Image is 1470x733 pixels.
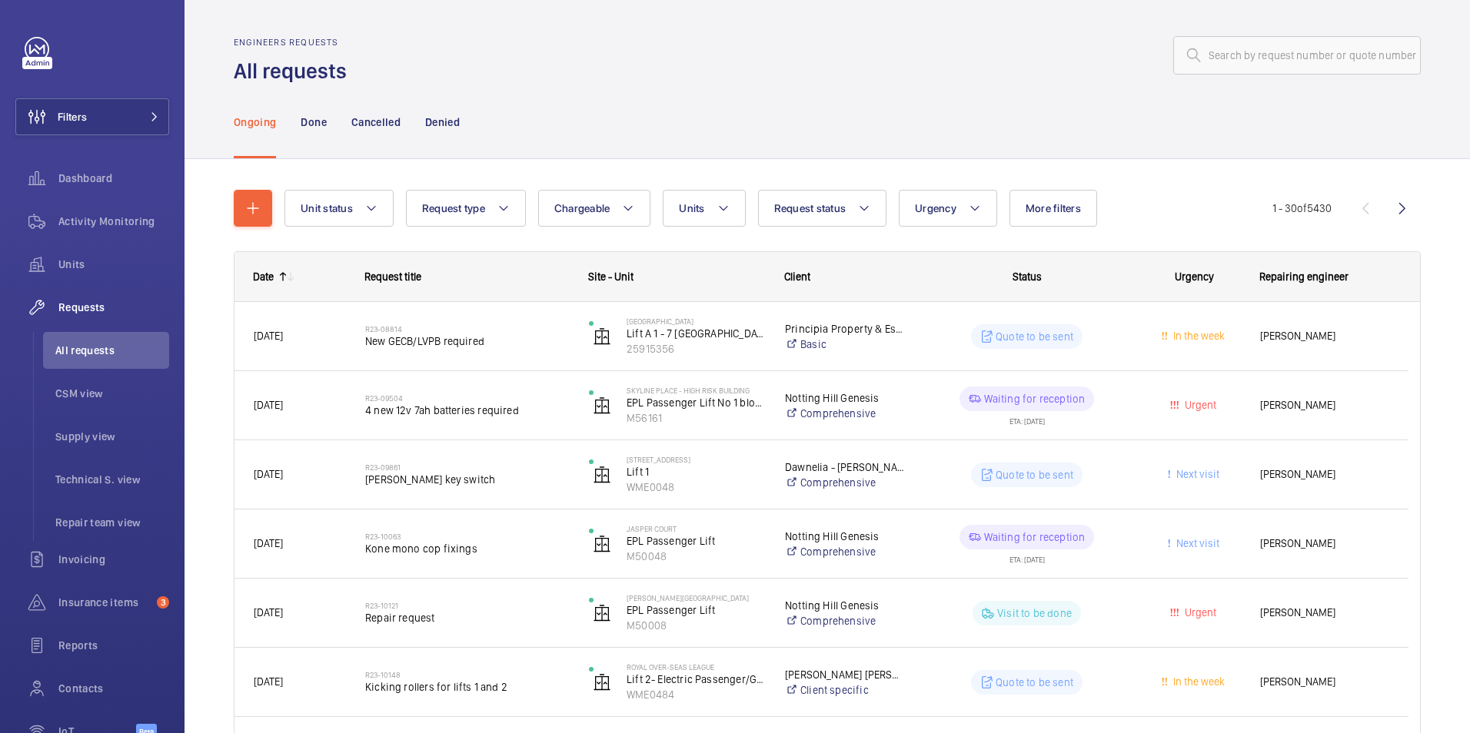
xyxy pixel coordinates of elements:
[1013,270,1042,283] span: Status
[627,618,765,633] p: M50008
[254,675,283,688] span: [DATE]
[785,613,905,629] a: Comprehensive
[365,463,569,472] h2: R23-09861
[1182,399,1216,411] span: Urgent
[1260,396,1389,414] span: [PERSON_NAME]
[365,679,569,695] span: Kicking rollers for lifts 1 and 2
[157,596,169,609] span: 3
[55,429,169,444] span: Supply view
[234,114,276,130] p: Ongoing
[627,455,765,464] p: [STREET_ADDRESS]
[997,605,1072,621] p: Visit to be done
[627,602,765,618] p: EPL Passenger Lift
[55,343,169,358] span: All requests
[1260,673,1389,691] span: [PERSON_NAME]
[365,601,569,610] h2: R23-10121
[365,610,569,625] span: Repair request
[365,541,569,556] span: Kone mono cop fixings
[758,190,887,227] button: Request status
[365,393,569,403] h2: R23-09504
[55,386,169,401] span: CSM view
[254,606,283,619] span: [DATE]
[1170,330,1225,342] span: In the week
[785,544,905,559] a: Comprehensive
[365,670,569,679] h2: R23-10148
[1009,411,1045,425] div: ETA: [DATE]
[234,37,356,48] h2: Engineers requests
[593,535,611,553] img: elevator.svg
[365,532,569,541] h2: R23-10063
[593,466,611,484] img: elevator.svg
[984,391,1086,406] p: Waiting for reception
[1260,604,1389,622] span: [PERSON_NAME]
[301,114,326,130] p: Done
[365,324,569,333] h2: R23-08814
[785,459,905,475] p: Dawnelia - [PERSON_NAME]
[554,202,610,214] span: Chargeable
[627,395,765,410] p: EPL Passenger Lift No 1 block 1/26
[785,598,905,613] p: Notting Hill Genesis
[899,190,997,227] button: Urgency
[627,479,765,495] p: WME0048
[365,472,569,487] span: [PERSON_NAME] key switch
[58,552,169,567] span: Invoicing
[58,109,87,124] span: Filters
[406,190,526,227] button: Request type
[627,687,765,702] p: WME0484
[55,515,169,530] span: Repair team view
[627,533,765,549] p: EPL Passenger Lift
[254,399,283,411] span: [DATE]
[785,682,905,698] a: Client specific
[58,214,169,229] span: Activity Monitoring
[58,595,151,610] span: Insurance items
[627,549,765,564] p: M50048
[785,529,905,544] p: Notting Hill Genesis
[774,202,846,214] span: Request status
[663,190,745,227] button: Units
[58,681,169,696] span: Contacts
[627,524,765,533] p: Jasper Court
[1170,675,1225,688] span: In the week
[422,202,485,214] span: Request type
[1026,202,1081,214] span: More filters
[1173,468,1219,480] span: Next visit
[254,468,283,480] span: [DATE]
[984,529,1086,545] p: Waiting for reception
[627,662,765,672] p: Royal Over-Seas League
[425,114,460,130] p: Denied
[627,593,765,602] p: [PERSON_NAME][GEOGRAPHIC_DATA]
[627,317,765,326] p: [GEOGRAPHIC_DATA]
[1009,190,1097,227] button: More filters
[364,270,421,283] span: Request title
[785,337,905,352] a: Basic
[365,403,569,418] span: 4 new 12v 7ah batteries required
[1260,466,1389,483] span: [PERSON_NAME]
[996,467,1073,483] p: Quote to be sent
[58,257,169,272] span: Units
[588,270,634,283] span: Site - Unit
[1260,327,1389,345] span: [PERSON_NAME]
[593,327,611,346] img: elevator.svg
[1272,203,1332,214] span: 1 - 30 5430
[1260,535,1389,552] span: [PERSON_NAME]
[1259,270,1349,283] span: Repairing engineer
[785,475,905,490] a: Comprehensive
[58,171,169,186] span: Dashboard
[55,472,169,487] span: Technical S. view
[785,406,905,421] a: Comprehensive
[915,202,956,214] span: Urgency
[627,386,765,395] p: Skyline Place - High Risk Building
[785,321,905,337] p: Principia Property & Estates - [GEOGRAPHIC_DATA]
[679,202,704,214] span: Units
[593,604,611,622] img: elevator.svg
[627,464,765,479] p: Lift 1
[1175,270,1214,283] span: Urgency
[593,396,611,415] img: elevator.svg
[593,673,611,692] img: elevator.svg
[1009,549,1045,563] div: ETA: [DATE]
[785,390,905,406] p: Notting Hill Genesis
[627,410,765,426] p: M56161
[1173,537,1219,549] span: Next visit
[365,333,569,349] span: New GECB/LVPB required
[15,98,169,135] button: Filters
